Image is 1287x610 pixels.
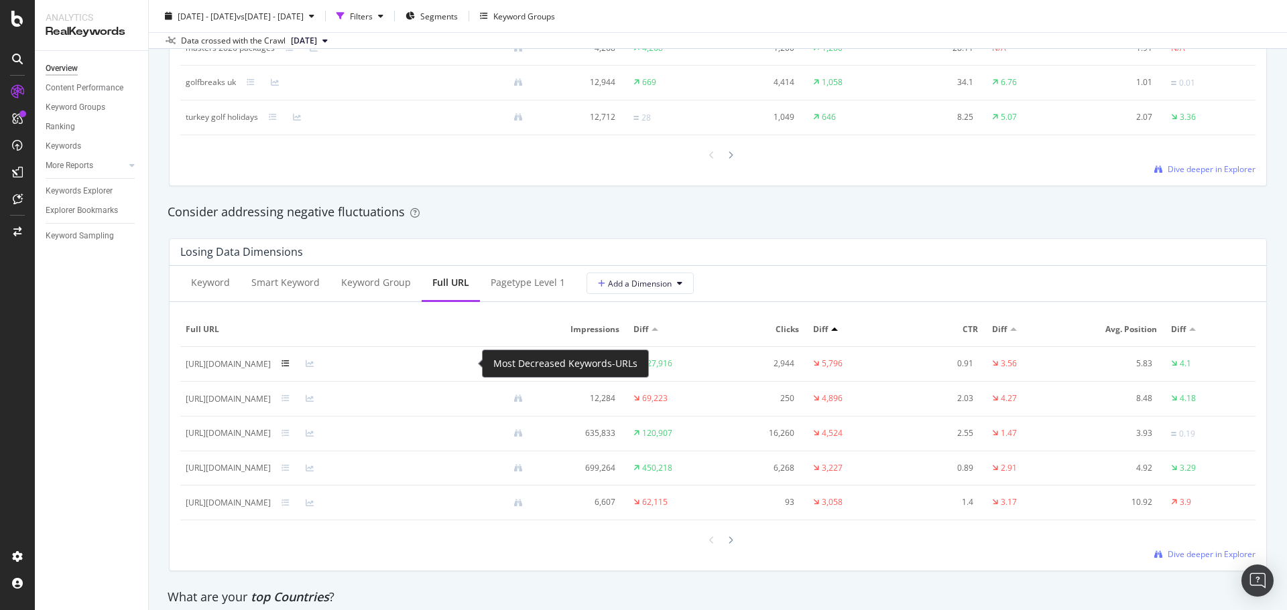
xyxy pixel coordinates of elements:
img: Equal [1171,81,1176,85]
div: 3.17 [1001,496,1017,508]
div: [URL][DOMAIN_NAME] [186,358,271,370]
div: 4,414 [723,76,794,88]
div: Data crossed with the Crawl [181,35,286,47]
button: [DATE] [286,33,333,49]
span: CTR [902,323,978,335]
span: Full URL [186,323,530,335]
div: 5,796 [822,358,843,370]
div: Keyword [191,276,230,289]
div: 0.89 [902,462,973,474]
div: Keyword Groups [46,100,105,115]
div: [URL][DOMAIN_NAME] [186,497,271,509]
div: [URL][DOMAIN_NAME] [186,462,271,474]
div: RealKeywords [46,24,137,40]
div: 250 [723,392,794,404]
div: Keyword Groups [493,10,555,21]
div: 127,916 [642,358,672,370]
button: Keyword Groups [475,5,560,27]
div: Open Intercom Messenger [1241,564,1274,597]
div: 3.93 [1082,427,1153,439]
span: [DATE] - [DATE] [178,10,237,21]
div: pagetype Level 1 [491,276,565,289]
div: Keywords [46,139,81,153]
div: Overview [46,62,78,76]
span: Dive deeper in Explorer [1168,163,1255,175]
div: 12,284 [544,392,615,404]
div: Keyword Group [341,276,411,289]
div: 3.29 [1180,462,1196,474]
div: 2.03 [902,392,973,404]
div: Analytics [46,11,137,24]
div: 120,907 [642,427,672,439]
a: Keywords Explorer [46,184,139,198]
div: Keywords Explorer [46,184,113,198]
span: Diff [633,323,648,335]
div: 450,218 [642,462,672,474]
div: 4.27 [1001,392,1017,404]
span: Impressions [544,323,620,335]
div: 1.4 [902,496,973,508]
button: Add a Dimension [587,273,694,294]
div: 16,260 [723,427,794,439]
div: Losing Data Dimensions [180,245,303,258]
span: Segments [420,10,458,21]
div: Explorer Bookmarks [46,204,118,218]
div: 62,115 [642,496,668,508]
div: 2,944 [723,358,794,370]
div: 4,524 [822,427,843,439]
a: Dive deeper in Explorer [1154,548,1255,560]
div: [URL][DOMAIN_NAME] [186,393,271,405]
div: Content Performance [46,81,123,95]
a: More Reports [46,159,125,173]
div: 635,833 [544,427,615,439]
span: vs [DATE] - [DATE] [237,10,304,21]
div: 69,223 [642,392,668,404]
div: 3.36 [1180,111,1196,123]
div: 3,227 [822,462,843,474]
div: Filters [350,10,373,21]
div: 1,049 [723,111,794,123]
button: Filters [331,5,389,27]
div: 12,712 [544,111,615,123]
div: 34.1 [902,76,973,88]
div: 5.07 [1001,111,1017,123]
div: 10.92 [1082,496,1153,508]
div: 6,607 [544,496,615,508]
div: 8.48 [1082,392,1153,404]
div: 3.9 [1180,496,1191,508]
div: 4.18 [1180,392,1196,404]
span: Dive deeper in Explorer [1168,548,1255,560]
div: 646 [822,111,836,123]
div: What are your ? [168,589,1268,606]
div: Ranking [46,120,75,134]
div: 3.56 [1001,358,1017,370]
div: Full URL [432,276,469,289]
div: 1.01 [1082,76,1153,88]
span: 2025 Aug. 16th [291,35,317,47]
div: 4.92 [1082,462,1153,474]
div: [URL][DOMAIN_NAME] [186,427,271,439]
div: 1,058 [822,76,843,88]
div: 6,268 [723,462,794,474]
div: More Reports [46,159,93,173]
a: Dive deeper in Explorer [1154,163,1255,175]
div: 12,944 [544,76,615,88]
button: [DATE] - [DATE]vs[DATE] - [DATE] [160,5,320,27]
img: Equal [1171,432,1176,436]
span: Diff [813,323,828,335]
a: Keywords [46,139,139,153]
div: Smart Keyword [251,276,320,289]
span: Diff [1171,323,1186,335]
a: Keyword Groups [46,100,139,115]
span: Avg. Position [1082,323,1158,335]
span: top Countries [251,589,329,605]
div: 2.07 [1082,111,1153,123]
div: 1.47 [1001,427,1017,439]
div: 669 [642,76,656,88]
a: Overview [46,62,139,76]
div: 28 [641,112,651,124]
div: 8.25 [902,111,973,123]
div: Consider addressing negative fluctuations [168,204,1268,221]
div: 2.91 [1001,462,1017,474]
div: 4.1 [1180,358,1191,370]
